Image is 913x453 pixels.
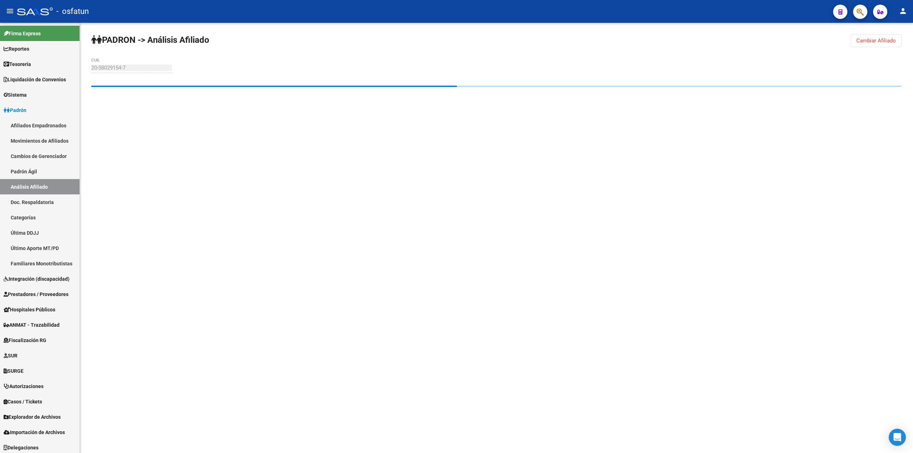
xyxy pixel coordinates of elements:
[4,76,66,83] span: Liquidación de Convenios
[56,4,89,19] span: - osfatun
[899,7,907,15] mat-icon: person
[4,306,55,314] span: Hospitales Públicos
[4,428,65,436] span: Importación de Archivos
[856,37,896,44] span: Cambiar Afiliado
[851,34,902,47] button: Cambiar Afiliado
[4,352,17,360] span: SUR
[4,382,44,390] span: Autorizaciones
[4,45,29,53] span: Reportes
[4,91,27,99] span: Sistema
[4,336,46,344] span: Fiscalización RG
[4,398,42,406] span: Casos / Tickets
[4,275,70,283] span: Integración (discapacidad)
[4,30,41,37] span: Firma Express
[889,429,906,446] div: Open Intercom Messenger
[4,444,39,452] span: Delegaciones
[4,60,31,68] span: Tesorería
[91,35,209,45] strong: PADRON -> Análisis Afiliado
[4,413,61,421] span: Explorador de Archivos
[4,321,60,329] span: ANMAT - Trazabilidad
[4,367,24,375] span: SURGE
[6,7,14,15] mat-icon: menu
[4,290,68,298] span: Prestadores / Proveedores
[4,106,26,114] span: Padrón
